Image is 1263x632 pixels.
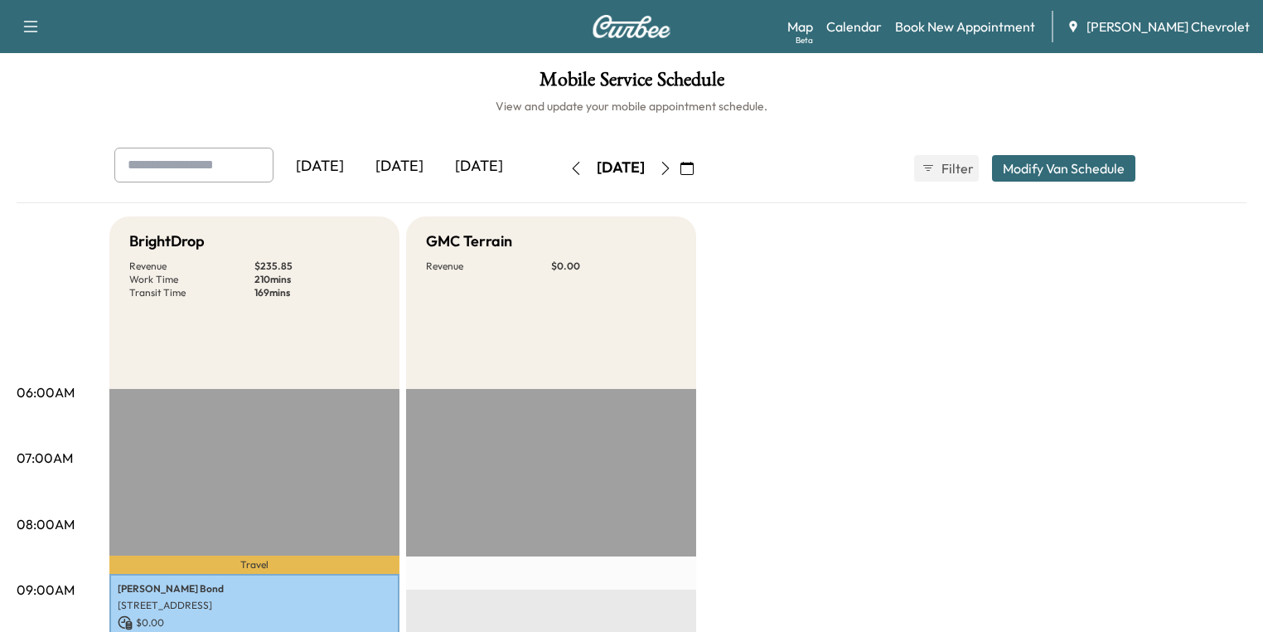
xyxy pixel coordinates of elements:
[118,615,391,630] p: $ 0.00
[280,148,360,186] div: [DATE]
[17,98,1246,114] h6: View and update your mobile appointment schedule.
[992,155,1135,182] button: Modify Van Schedule
[118,582,391,596] p: [PERSON_NAME] Bond
[426,230,512,253] h5: GMC Terrain
[17,70,1246,98] h1: Mobile Service Schedule
[129,286,254,299] p: Transit Time
[826,17,882,36] a: Calendar
[254,260,380,273] p: $ 235.85
[129,230,205,253] h5: BrightDrop
[426,260,551,273] p: Revenue
[254,286,380,299] p: 169 mins
[551,260,676,273] p: $ 0.00
[439,148,519,186] div: [DATE]
[118,599,391,612] p: [STREET_ADDRESS]
[787,17,813,36] a: MapBeta
[895,17,1035,36] a: Book New Appointment
[17,514,75,534] p: 08:00AM
[360,148,439,186] div: [DATE]
[17,448,73,468] p: 07:00AM
[1086,17,1250,36] span: [PERSON_NAME] Chevrolet
[592,15,671,38] img: Curbee Logo
[941,158,971,178] span: Filter
[109,556,399,574] p: Travel
[796,34,813,46] div: Beta
[914,155,979,182] button: Filter
[597,158,645,178] div: [DATE]
[17,382,75,402] p: 06:00AM
[17,580,75,600] p: 09:00AM
[129,273,254,286] p: Work Time
[254,273,380,286] p: 210 mins
[129,260,254,273] p: Revenue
